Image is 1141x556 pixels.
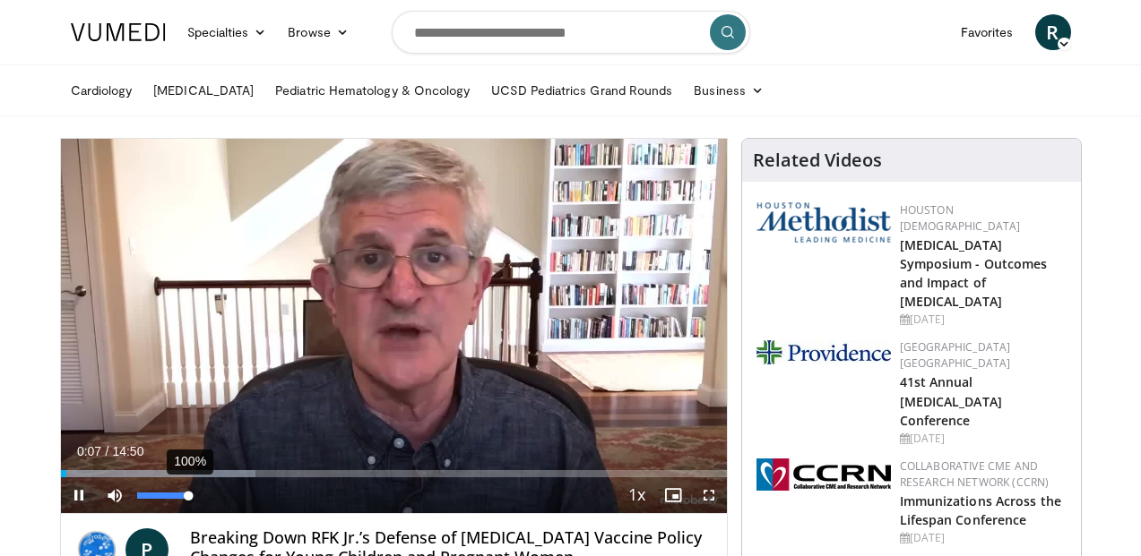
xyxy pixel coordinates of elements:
a: Specialties [177,14,278,50]
span: 0:07 [77,444,101,458]
a: Houston [DEMOGRAPHIC_DATA] [900,202,1021,234]
button: Enable picture-in-picture mode [655,477,691,513]
a: Browse [277,14,359,50]
a: [GEOGRAPHIC_DATA] [GEOGRAPHIC_DATA] [900,339,1011,371]
a: [MEDICAL_DATA] Symposium - Outcomes and Impact of [MEDICAL_DATA] [900,236,1048,310]
img: VuMedi Logo [71,23,166,41]
img: 5e4488cc-e109-4a4e-9fd9-73bb9237ee91.png.150x105_q85_autocrop_double_scale_upscale_version-0.2.png [756,202,891,243]
div: [DATE] [900,431,1067,447]
a: Collaborative CME and Research Network (CCRN) [900,458,1050,490]
input: Search topics, interventions [392,11,750,54]
span: 14:50 [112,444,143,458]
img: 9aead070-c8c9-47a8-a231-d8565ac8732e.png.150x105_q85_autocrop_double_scale_upscale_version-0.2.jpg [756,340,891,364]
div: Volume Level [137,492,188,499]
div: Progress Bar [61,470,727,477]
button: Playback Rate [619,477,655,513]
a: R [1035,14,1071,50]
button: Pause [61,477,97,513]
div: [DATE] [900,312,1067,328]
span: / [106,444,109,458]
a: Favorites [950,14,1024,50]
h4: Related Videos [753,150,882,171]
a: [MEDICAL_DATA] [143,73,264,108]
a: Cardiology [60,73,143,108]
video-js: Video Player [61,139,727,514]
button: Fullscreen [691,477,727,513]
a: Pediatric Hematology & Oncology [264,73,480,108]
button: Mute [97,477,133,513]
div: [DATE] [900,530,1067,546]
img: a04ee3ba-8487-4636-b0fb-5e8d268f3737.png.150x105_q85_autocrop_double_scale_upscale_version-0.2.png [756,458,891,491]
a: Immunizations Across the Lifespan Conference [900,492,1061,528]
a: Business [683,73,774,108]
a: UCSD Pediatrics Grand Rounds [480,73,683,108]
a: 41st Annual [MEDICAL_DATA] Conference [900,373,1002,428]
